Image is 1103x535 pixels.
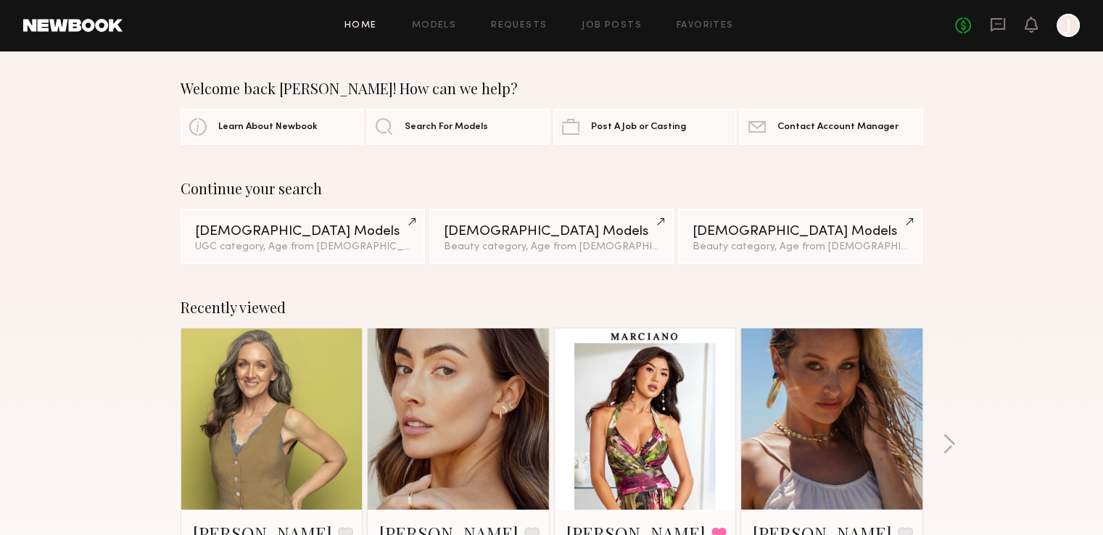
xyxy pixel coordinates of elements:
[491,21,547,30] a: Requests
[412,21,456,30] a: Models
[344,21,377,30] a: Home
[693,242,908,252] div: Beauty category, Age from [DEMOGRAPHIC_DATA].
[405,123,488,132] span: Search For Models
[181,80,923,97] div: Welcome back [PERSON_NAME]! How can we help?
[740,109,922,145] a: Contact Account Manager
[181,209,425,264] a: [DEMOGRAPHIC_DATA] ModelsUGC category, Age from [DEMOGRAPHIC_DATA].
[677,21,734,30] a: Favorites
[444,225,659,239] div: [DEMOGRAPHIC_DATA] Models
[195,225,410,239] div: [DEMOGRAPHIC_DATA] Models
[444,242,659,252] div: Beauty category, Age from [DEMOGRAPHIC_DATA].
[181,299,923,316] div: Recently viewed
[181,109,363,145] a: Learn About Newbook
[367,109,550,145] a: Search For Models
[678,209,922,264] a: [DEMOGRAPHIC_DATA] ModelsBeauty category, Age from [DEMOGRAPHIC_DATA].
[181,180,923,197] div: Continue your search
[218,123,318,132] span: Learn About Newbook
[429,209,674,264] a: [DEMOGRAPHIC_DATA] ModelsBeauty category, Age from [DEMOGRAPHIC_DATA].
[195,242,410,252] div: UGC category, Age from [DEMOGRAPHIC_DATA].
[777,123,898,132] span: Contact Account Manager
[582,21,642,30] a: Job Posts
[693,225,908,239] div: [DEMOGRAPHIC_DATA] Models
[591,123,686,132] span: Post A Job or Casting
[553,109,736,145] a: Post A Job or Casting
[1057,14,1080,37] a: J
